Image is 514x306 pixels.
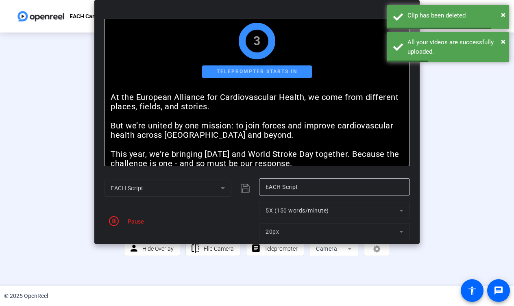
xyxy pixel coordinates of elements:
mat-icon: flip [190,243,200,254]
span: × [501,10,505,20]
span: Teleprompter [264,245,298,252]
span: × [501,37,505,46]
span: Hide Overlay [142,245,174,252]
img: OpenReel logo [16,8,65,24]
div: Pause [124,217,144,226]
mat-icon: message [494,286,503,295]
p: At the European Alliance for Cardiovascular Health, we come from different places, fields, and st... [111,93,403,112]
span: Flip Camera [204,245,234,252]
button: Close [501,35,505,48]
div: Clip has been deleted [407,11,503,20]
p: But we’re united by one mission: to join forces and improve cardiovascular health across [GEOGRAP... [111,121,403,140]
div: Teleprompter starts in [202,65,312,78]
mat-icon: article [251,243,261,254]
p: EACH Campaign Video [70,11,128,21]
p: This year, we’re bringing [DATE] and World Stroke Day together. Because the challenge is one - an... [111,150,403,169]
mat-icon: person [129,243,139,254]
div: © 2025 OpenReel [4,292,48,300]
div: All your videos are successfully uploaded. [407,38,503,56]
button: Close [501,9,505,21]
mat-icon: accessibility [467,286,477,295]
div: 3 [253,36,261,46]
input: Title [266,182,403,192]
